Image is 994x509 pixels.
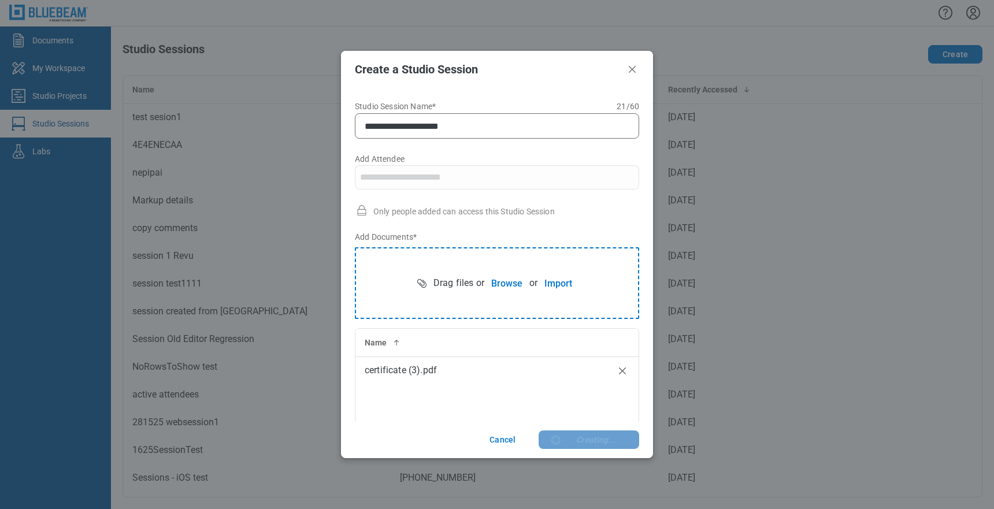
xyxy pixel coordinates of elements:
[572,434,615,445] span: Creating...
[365,337,597,348] div: Name
[625,62,639,76] button: Close
[539,430,639,449] button: Creating...
[355,231,639,243] label: Add Documents *
[355,203,639,217] div: Only people added can access this Studio Session
[355,329,639,384] table: bb-data-table
[355,356,606,384] td: certificate (3).pdf
[355,102,436,111] span: Studio Session Name*
[355,154,639,203] label: Add Attendee
[617,102,639,111] span: 21 / 60
[355,63,621,76] h2: Create a Studio Session
[355,166,639,189] input: Add Attendee
[529,272,579,295] div: or
[476,430,529,449] button: Cancel
[433,277,484,289] span: Drag files or
[537,272,579,295] button: Import
[484,272,529,295] button: Browse
[615,364,629,378] button: Remove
